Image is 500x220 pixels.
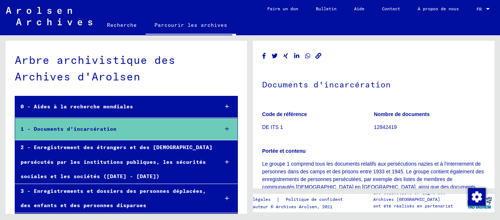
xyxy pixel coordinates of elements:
[466,194,493,212] img: yv_logo.png
[316,6,336,11] font: Bulletin
[280,196,367,203] a: Politique de confidentialité
[282,51,290,61] button: Partager sur Xing
[262,79,391,90] font: Documents d'incarcération
[267,6,298,11] font: Faire un don
[229,196,276,203] a: Mentions légales
[468,188,486,206] img: Modifier le consentement
[229,204,332,209] font: Droits d'auteur © Archives Arolsen, 2021
[354,6,364,11] font: Aide
[98,16,146,34] a: Recherche
[262,124,283,130] font: DE ITS 1
[293,51,301,61] button: Partager sur LinkedIn
[262,111,307,117] font: Code de référence
[262,161,484,205] font: Le groupe 1 comprend tous les documents relatifs aux persécutions nazies et à l'internement de pe...
[286,196,358,202] font: Politique de confidentialité
[276,196,280,203] font: |
[374,124,397,130] font: 12842419
[262,148,306,154] font: Portée et contenu
[476,6,482,12] font: FR
[21,144,213,179] font: 2 - Enregistrement des étrangers et des [DEMOGRAPHIC_DATA] persécutés par les institutions publiq...
[6,7,92,25] img: Arolsen_neg.svg
[21,126,117,132] font: 1 - Documents d'incarcération
[260,51,268,61] button: Partager sur Facebook
[154,22,227,28] font: Parcourir les archives
[418,6,459,11] font: À propos de nous
[21,103,133,110] font: 0 - Aides à la recherche mondiales
[146,16,236,35] a: Parcourir les archives
[304,51,312,61] button: Partager sur WhatsApp
[373,203,453,215] font: ont été réalisés en partenariat avec
[107,22,137,28] font: Recherche
[271,51,279,61] button: Partager sur Twitter
[374,111,430,117] font: Nombre de documents
[15,53,175,83] font: Arbre archivistique des Archives d'Arolsen
[21,188,206,209] font: 3 - Enregistrements et dossiers des personnes déplacées, des enfants et des personnes disparues
[315,51,322,61] button: Copier le lien
[382,6,400,11] font: Contact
